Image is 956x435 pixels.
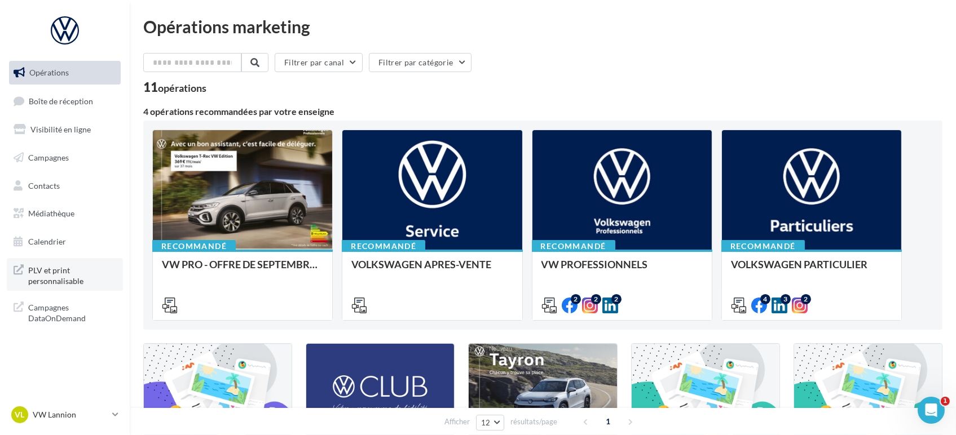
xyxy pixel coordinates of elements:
[275,53,363,72] button: Filtrer par canal
[33,409,108,420] p: VW Lannion
[9,404,121,425] a: VL VW Lannion
[591,294,601,304] div: 2
[510,416,557,427] span: résultats/page
[143,81,206,94] div: 11
[351,259,513,281] div: VOLKSWAGEN APRES-VENTE
[941,397,950,406] span: 1
[29,96,93,105] span: Boîte de réception
[7,118,123,141] a: Visibilité en ligne
[7,174,123,198] a: Contacts
[7,258,123,291] a: PLV et print personnalisable
[342,240,425,252] div: Recommandé
[28,208,74,218] span: Médiathèque
[369,53,472,72] button: Filtrer par catégorie
[7,146,123,170] a: Campagnes
[571,294,581,304] div: 2
[143,107,942,116] div: 4 opérations recommandées par votre enseigne
[541,259,703,281] div: VW PROFESSIONNELS
[29,68,69,77] span: Opérations
[158,83,206,93] div: opérations
[28,180,60,190] span: Contacts
[731,259,892,281] div: VOLKSWAGEN PARTICULIER
[162,259,323,281] div: VW PRO - OFFRE DE SEPTEMBRE 25
[918,397,945,424] iframe: Intercom live chat
[143,18,942,35] div: Opérations marketing
[532,240,615,252] div: Recommandé
[7,61,123,85] a: Opérations
[28,300,116,324] span: Campagnes DataOnDemand
[481,418,491,427] span: 12
[15,409,25,420] span: VL
[7,202,123,225] a: Médiathèque
[801,294,811,304] div: 2
[599,412,617,430] span: 1
[28,237,66,246] span: Calendrier
[28,153,69,162] span: Campagnes
[444,416,470,427] span: Afficher
[7,295,123,329] a: Campagnes DataOnDemand
[760,294,770,304] div: 4
[7,89,123,113] a: Boîte de réception
[721,240,805,252] div: Recommandé
[30,125,91,134] span: Visibilité en ligne
[781,294,791,304] div: 3
[28,263,116,287] span: PLV et print personnalisable
[152,240,236,252] div: Recommandé
[476,415,505,430] button: 12
[7,230,123,254] a: Calendrier
[611,294,622,304] div: 2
